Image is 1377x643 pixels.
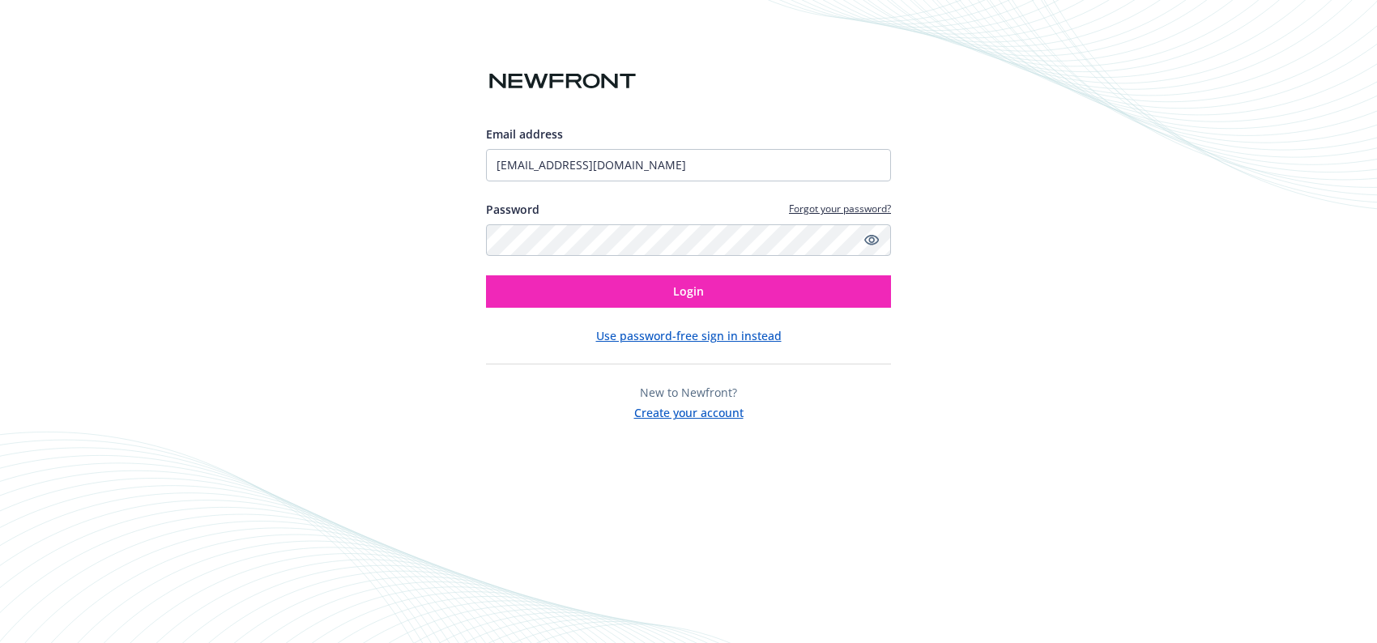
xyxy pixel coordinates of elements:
span: Login [673,283,704,299]
button: Use password-free sign in instead [596,327,782,344]
button: Login [486,275,891,308]
a: Show password [862,230,881,249]
button: Create your account [634,401,744,421]
img: Newfront logo [486,67,639,96]
span: New to Newfront? [640,385,737,400]
input: Enter your email [486,149,891,181]
label: Password [486,201,539,218]
span: Email address [486,126,563,142]
input: Enter your password [486,224,891,257]
a: Forgot your password? [789,202,891,215]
